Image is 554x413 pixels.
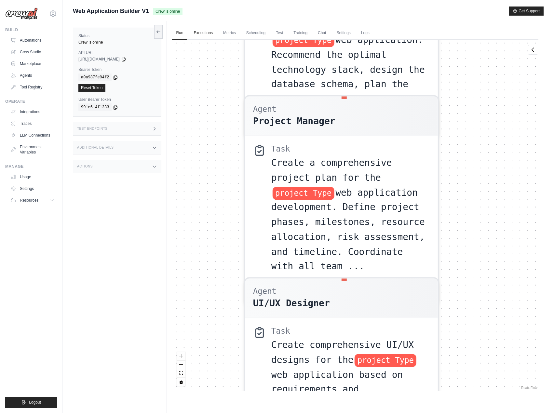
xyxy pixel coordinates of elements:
a: Settings [8,183,57,194]
iframe: Chat Widget [521,382,554,413]
a: Metrics [219,26,240,40]
div: Agent [253,286,330,297]
a: Settings [332,26,354,40]
span: project Type [273,34,334,47]
a: Reset Token [78,84,105,92]
span: Web Application Builder V1 [73,7,149,16]
button: fit view [177,369,185,378]
div: Build [5,27,57,33]
code: 991e614f1233 [78,103,112,111]
div: Create a comprehensive project plan for the {project Type} web application development. Define pr... [271,155,430,274]
a: Marketplace [8,59,57,69]
a: Chat [314,26,330,40]
label: Bearer Token [78,67,156,72]
button: zoom out [177,361,185,369]
a: Usage [8,172,57,182]
button: Get Support [509,7,544,16]
a: Logs [357,26,373,40]
div: Manage [5,164,57,169]
button: toggle interactivity [177,378,185,386]
span: project Type [273,186,334,199]
a: Tool Registry [8,82,57,92]
span: Crew is online [153,8,182,15]
label: Status [78,33,156,38]
label: User Bearer Token [78,97,156,102]
span: web application. Recommend the optimal technology stack, design the database schema, plan the API... [271,34,425,104]
span: Logout [29,400,41,405]
a: Scheduling [242,26,269,40]
img: Logo [5,7,38,20]
span: Create comprehensive UI/UX designs for the [271,340,414,365]
div: Task [271,326,290,336]
a: React Flow attribution [521,386,537,390]
a: Training [290,26,311,40]
div: AgentProject ManagerTaskCreate a comprehensive project plan for theproject Typeweb application de... [244,95,439,304]
div: Crew is online [78,40,156,45]
span: Resources [20,198,38,203]
a: Crew Studio [8,47,57,57]
a: Traces [8,118,57,129]
span: web application development. Define project phases, milestones, resource allocation, risk assessm... [271,187,425,272]
span: [URL][DOMAIN_NAME] [78,57,120,62]
h3: Actions [77,165,93,168]
div: React Flow controls [177,352,185,386]
button: Logout [5,397,57,408]
a: Executions [190,26,217,40]
a: Run [172,26,187,40]
a: Test [272,26,287,40]
span: project Type [355,354,416,367]
div: Project Manager [253,114,335,127]
div: Operate [5,99,57,104]
a: Integrations [8,107,57,117]
span: Create a comprehensive project plan for the [271,157,392,183]
button: Resources [8,195,57,206]
h3: Additional Details [77,146,114,150]
a: Environment Variables [8,142,57,157]
a: Automations [8,35,57,46]
div: Agent [253,104,335,114]
h3: Test Endpoints [77,127,108,131]
code: a0a987fe94f2 [78,73,112,81]
a: LLM Connections [8,130,57,140]
a: Agents [8,70,57,81]
div: Task [271,144,290,154]
div: UI/UX Designer [253,297,330,310]
label: API URL [78,50,156,55]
